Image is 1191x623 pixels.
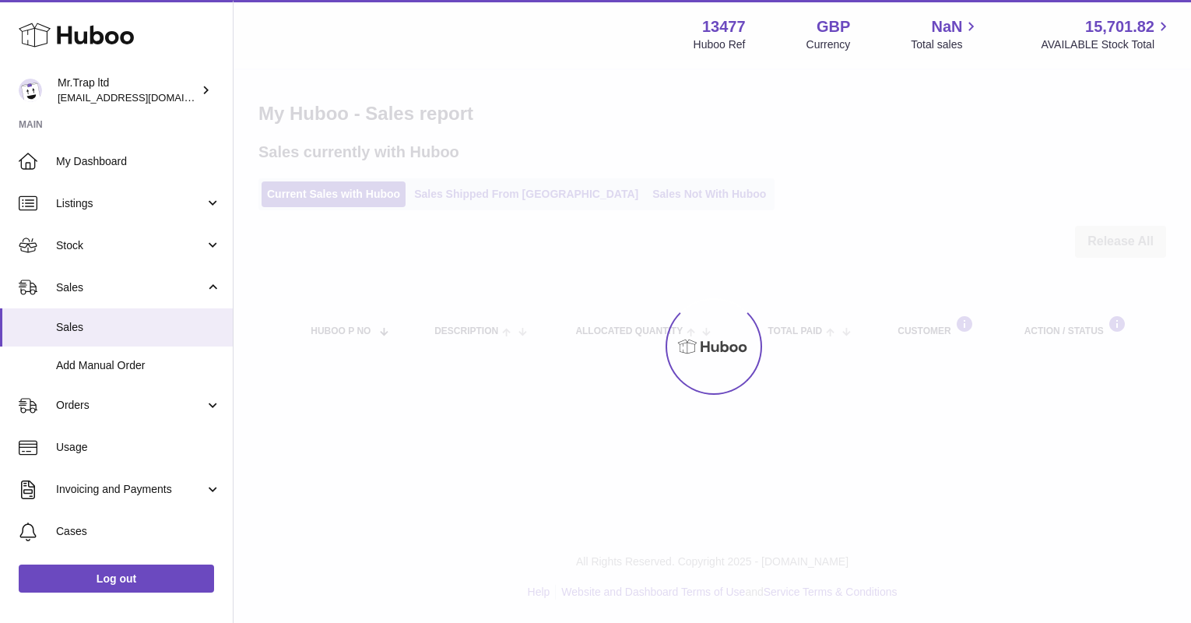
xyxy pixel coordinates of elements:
[56,280,205,295] span: Sales
[56,358,221,373] span: Add Manual Order
[56,238,205,253] span: Stock
[19,79,42,102] img: office@grabacz.eu
[1041,37,1172,52] span: AVAILABLE Stock Total
[58,76,198,105] div: Mr.Trap ltd
[56,154,221,169] span: My Dashboard
[56,196,205,211] span: Listings
[56,440,221,455] span: Usage
[58,91,229,104] span: [EMAIL_ADDRESS][DOMAIN_NAME]
[911,16,980,52] a: NaN Total sales
[694,37,746,52] div: Huboo Ref
[56,320,221,335] span: Sales
[56,482,205,497] span: Invoicing and Payments
[56,398,205,413] span: Orders
[806,37,851,52] div: Currency
[702,16,746,37] strong: 13477
[1085,16,1154,37] span: 15,701.82
[817,16,850,37] strong: GBP
[56,524,221,539] span: Cases
[911,37,980,52] span: Total sales
[931,16,962,37] span: NaN
[1041,16,1172,52] a: 15,701.82 AVAILABLE Stock Total
[19,565,214,593] a: Log out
